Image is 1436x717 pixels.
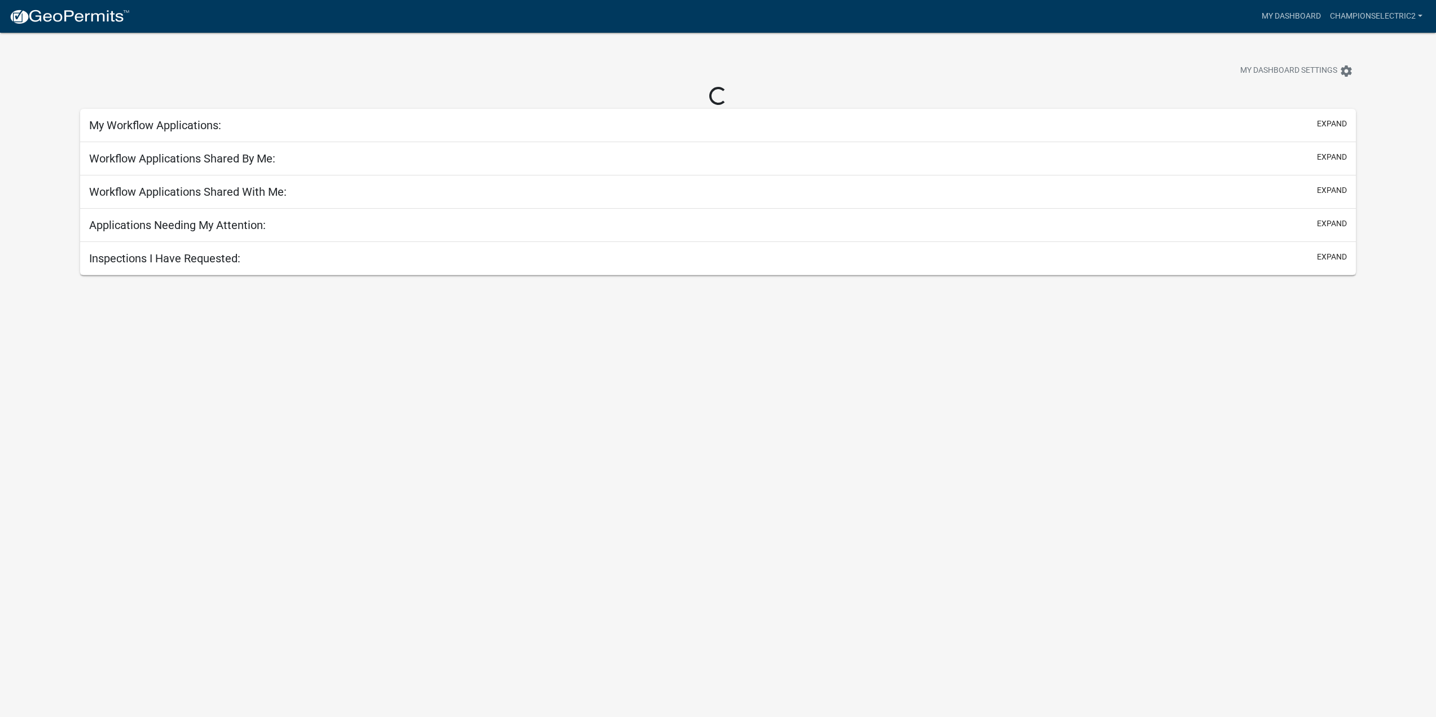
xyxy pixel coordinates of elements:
h5: My Workflow Applications: [89,118,221,132]
h5: Workflow Applications Shared By Me: [89,152,275,165]
i: settings [1340,64,1353,78]
button: My Dashboard Settingssettings [1231,60,1362,82]
button: expand [1317,118,1347,130]
button: expand [1317,251,1347,263]
span: My Dashboard Settings [1240,64,1337,78]
button: expand [1317,184,1347,196]
a: championselectric2 [1325,6,1427,27]
h5: Inspections I Have Requested: [89,252,240,265]
button: expand [1317,218,1347,230]
button: expand [1317,151,1347,163]
h5: Workflow Applications Shared With Me: [89,185,287,199]
h5: Applications Needing My Attention: [89,218,266,232]
a: My Dashboard [1257,6,1325,27]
